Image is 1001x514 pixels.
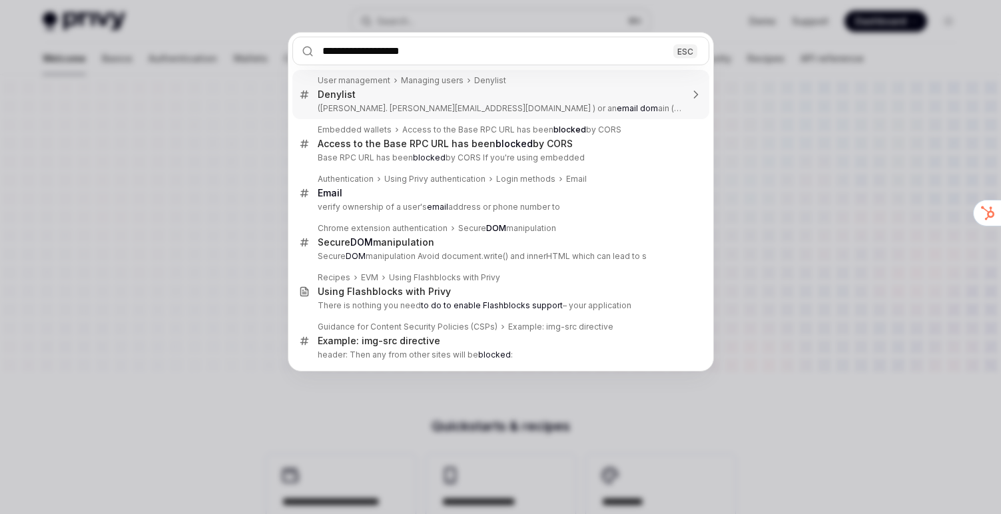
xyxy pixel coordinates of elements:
div: Email [566,174,587,184]
b: DOM [346,251,366,261]
div: Using Flashblocks with Privy [389,272,500,283]
b: blocked [478,350,511,360]
p: There is nothing you need – your application [318,300,681,311]
div: Login methods [496,174,555,184]
div: Example: img-src directive [508,322,613,332]
div: Managing users [401,75,464,86]
p: Base RPC URL has been by CORS If you're using embedded [318,152,681,163]
div: Access to the Base RPC URL has been by CORS [318,138,573,150]
div: Authentication [318,174,374,184]
div: Recipes [318,272,350,283]
div: Embedded wallets [318,125,392,135]
div: Secure manipulation [458,223,556,234]
div: Access to the Base RPC URL has been by CORS [402,125,621,135]
div: Using Privy authentication [384,174,486,184]
div: Secure manipulation [318,236,434,248]
div: Chrome extension authentication [318,223,448,234]
div: ESC [673,44,697,58]
p: verify ownership of a user's address or phone number to [318,202,681,212]
div: EVM [361,272,378,283]
b: blocked [496,138,533,149]
p: ([PERSON_NAME]. [PERSON_NAME][EMAIL_ADDRESS][DOMAIN_NAME] ) or an ain (e.g. @[DOMAIN_NAME] [318,103,681,114]
b: DOM [350,236,373,248]
b: DOM [486,223,506,233]
div: Denylist [318,89,356,101]
div: Using Flashblocks with Privy [318,286,451,298]
div: Example: img-src directive [318,335,440,347]
p: Secure manipulation Avoid document.write() and innerHTML which can lead to s [318,251,681,262]
div: User management [318,75,390,86]
b: blocked [553,125,586,134]
b: email dom [617,103,658,113]
p: header: Then any from other sites will be : [318,350,681,360]
b: Email [318,187,342,198]
b: to do to enable Flashblocks support [421,300,563,310]
b: blocked [413,152,446,162]
b: email [427,202,448,212]
div: Denylist [474,75,506,86]
div: Guidance for Content Security Policies (CSPs) [318,322,498,332]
